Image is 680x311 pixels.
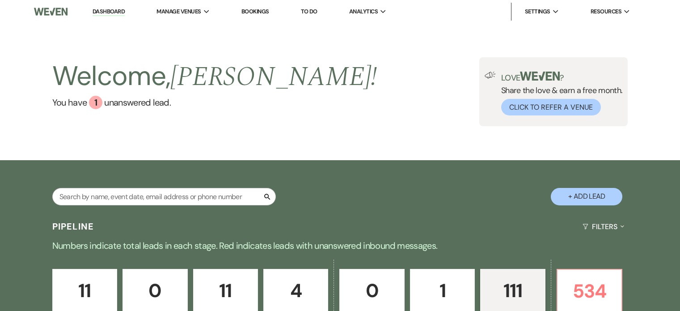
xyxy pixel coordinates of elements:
[199,276,252,306] p: 11
[501,99,601,115] button: Click to Refer a Venue
[52,188,276,205] input: Search by name, event date, email address or phone number
[551,188,622,205] button: + Add Lead
[128,276,182,306] p: 0
[349,7,378,16] span: Analytics
[579,215,628,239] button: Filters
[496,72,623,115] div: Share the love & earn a free month.
[591,7,621,16] span: Resources
[52,220,94,233] h3: Pipeline
[89,96,102,109] div: 1
[501,72,623,82] p: Love ?
[170,56,377,98] span: [PERSON_NAME] !
[416,276,469,306] p: 1
[563,276,616,306] p: 534
[520,72,560,81] img: weven-logo-green.svg
[486,276,539,306] p: 111
[241,8,269,15] a: Bookings
[52,57,377,96] h2: Welcome,
[93,8,125,16] a: Dashboard
[345,276,398,306] p: 0
[525,7,550,16] span: Settings
[301,8,317,15] a: To Do
[485,72,496,79] img: loud-speaker-illustration.svg
[52,96,377,109] a: You have 1 unanswered lead.
[18,239,662,253] p: Numbers indicate total leads in each stage. Red indicates leads with unanswered inbound messages.
[34,2,68,21] img: Weven Logo
[156,7,201,16] span: Manage Venues
[269,276,322,306] p: 4
[58,276,111,306] p: 11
